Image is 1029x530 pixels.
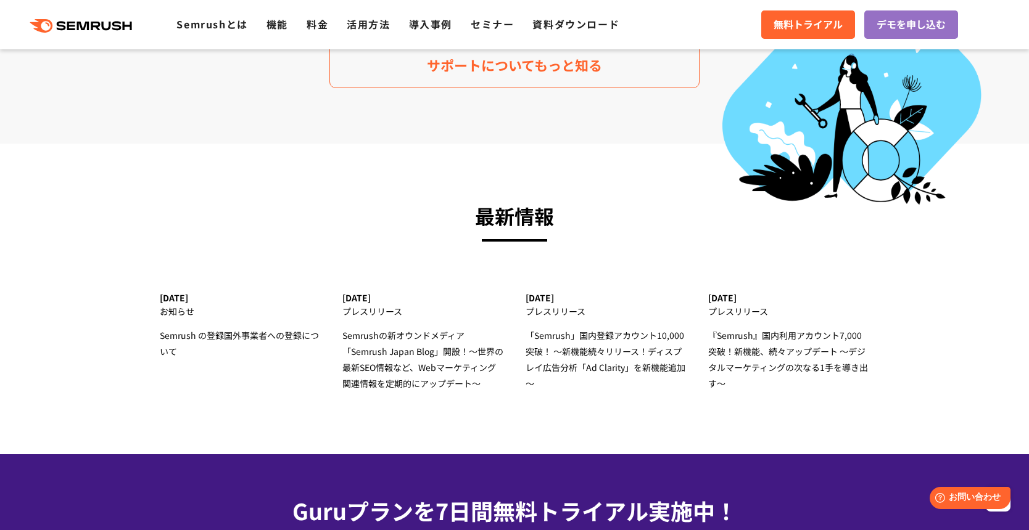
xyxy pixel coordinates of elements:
a: [DATE] プレスリリース 「Semrush」国内登録アカウント10,000突破！ ～新機能続々リリース！ディスプレイ広告分析「Ad Clarity」を新機能追加～ [526,293,687,391]
span: デモを申し込む [877,17,946,33]
span: 無料トライアル実施中！ [493,494,737,526]
div: プレスリリース [708,303,869,319]
span: 『Semrush』国内利用アカウント7,000突破！新機能、続々アップデート ～デジタルマーケティングの次なる1手を導き出す～ [708,329,868,389]
a: [DATE] プレスリリース Semrushの新オウンドメディア 「Semrush Japan Blog」開設！～世界の最新SEO情報など、Webマーケティング関連情報を定期的にアップデート～ [342,293,503,391]
span: サポートについてもっと知る [427,54,602,76]
a: デモを申し込む [864,10,958,39]
div: [DATE] [708,293,869,303]
a: [DATE] プレスリリース 『Semrush』国内利用アカウント7,000突破！新機能、続々アップデート ～デジタルマーケティングの次なる1手を導き出す～ [708,293,869,391]
div: プレスリリース [526,303,687,319]
span: Semrush の登録国外事業者への登録について [160,329,319,357]
h3: 最新情報 [160,199,869,232]
a: 活用方法 [347,17,390,31]
span: 「Semrush」国内登録アカウント10,000突破！ ～新機能続々リリース！ディスプレイ広告分析「Ad Clarity」を新機能追加～ [526,329,685,389]
span: Semrushの新オウンドメディア 「Semrush Japan Blog」開設！～世界の最新SEO情報など、Webマーケティング関連情報を定期的にアップデート～ [342,329,503,389]
div: Guruプランを7日間 [191,494,838,527]
div: お知らせ [160,303,321,319]
div: プレスリリース [342,303,503,319]
a: [DATE] お知らせ Semrush の登録国外事業者への登録について [160,293,321,359]
a: 無料トライアル [761,10,855,39]
div: [DATE] [342,293,503,303]
a: サポートについてもっと知る [329,42,700,88]
a: 機能 [267,17,288,31]
a: Semrushとは [176,17,247,31]
iframe: Help widget launcher [919,482,1015,516]
div: [DATE] [526,293,687,303]
a: 料金 [307,17,328,31]
a: 資料ダウンロード [532,17,619,31]
div: [DATE] [160,293,321,303]
span: 無料トライアル [774,17,843,33]
a: セミナー [471,17,514,31]
a: 導入事例 [409,17,452,31]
